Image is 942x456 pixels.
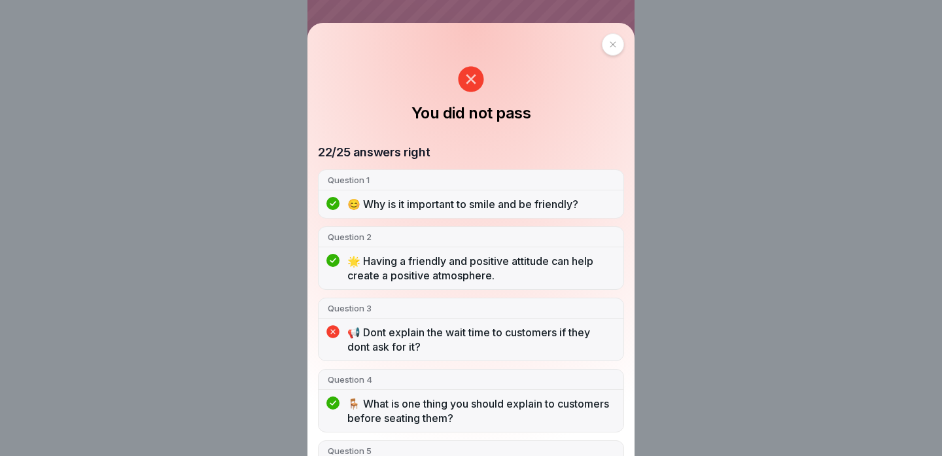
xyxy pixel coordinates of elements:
p: 🌟 Having a friendly and positive attitude can help create a positive atmosphere. [347,254,614,283]
p: Question 3 [328,302,614,314]
p: Question 1 [328,174,614,186]
h1: You did not pass [411,103,531,124]
p: Question 4 [328,374,614,385]
p: 🪑 What is one thing you should explain to customers before seating them? [347,396,614,425]
p: 📢 Dont explain the wait time to customers if they dont ask for it? [347,325,614,354]
p: 😊 Why is it important to smile and be friendly? [347,197,614,211]
p: Question 2 [328,231,614,243]
p: 22/25 answers right [318,145,430,160]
